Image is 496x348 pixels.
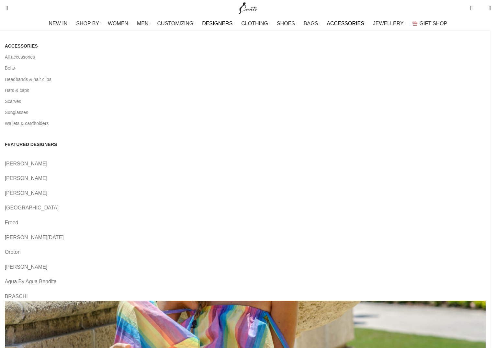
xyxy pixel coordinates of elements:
[5,107,486,118] a: Sunglasses
[2,17,494,30] div: Main navigation
[304,17,320,30] a: BAGS
[49,17,70,30] a: NEW IN
[277,20,295,27] span: SHOES
[5,292,486,301] a: BRASCHI
[157,17,196,30] a: CUSTOMIZING
[5,118,486,129] a: Wallets & cardholders
[5,233,486,242] a: [PERSON_NAME][DATE]
[467,2,476,15] a: 0
[373,20,404,27] span: JEWELLERY
[2,2,8,15] a: Search
[5,189,486,197] a: [PERSON_NAME]
[5,263,486,271] a: [PERSON_NAME]
[471,3,476,8] span: 0
[327,17,366,30] a: ACCESSORIES
[241,17,270,30] a: CLOTHING
[5,96,486,107] a: Scarves
[49,20,68,27] span: NEW IN
[137,17,151,30] a: MEN
[5,62,486,73] a: Belts
[420,20,447,27] span: GIFT SHOP
[5,174,486,183] a: [PERSON_NAME]
[5,141,57,147] span: FEATURED DESIGNERS
[304,20,318,27] span: BAGS
[108,20,128,27] span: WOMEN
[478,2,484,15] div: My Wishlist
[5,248,486,256] a: Oroton
[277,17,297,30] a: SHOES
[76,20,99,27] span: SHOP BY
[202,20,232,27] span: DESIGNERS
[5,85,486,96] a: Hats & caps
[327,20,364,27] span: ACCESSORIES
[5,43,38,49] span: ACCESSORIES
[237,5,259,10] a: Site logo
[5,51,486,62] a: All accessories
[5,74,486,85] a: Headbands & hair clips
[373,17,406,30] a: JEWELLERY
[108,17,130,30] a: WOMEN
[76,17,101,30] a: SHOP BY
[412,17,447,30] a: GIFT SHOP
[5,219,486,227] a: Freed
[157,20,194,27] span: CUSTOMIZING
[5,204,486,212] a: [GEOGRAPHIC_DATA]
[5,160,486,168] a: [PERSON_NAME]
[137,20,149,27] span: MEN
[412,21,417,26] img: GiftBag
[202,17,235,30] a: DESIGNERS
[479,6,484,11] span: 0
[5,277,486,286] a: Agua By Agua Bendita
[241,20,268,27] span: CLOTHING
